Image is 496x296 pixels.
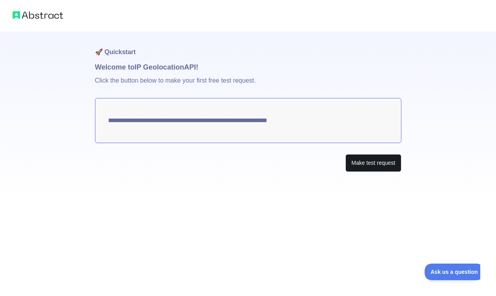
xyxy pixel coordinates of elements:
h1: Welcome to IP Geolocation API! [95,62,401,73]
button: Make test request [345,154,401,172]
img: Abstract logo [13,9,63,21]
iframe: Toggle Customer Support [425,264,480,280]
h1: 🚀 Quickstart [95,32,401,62]
p: Click the button below to make your first free test request. [95,73,401,98]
